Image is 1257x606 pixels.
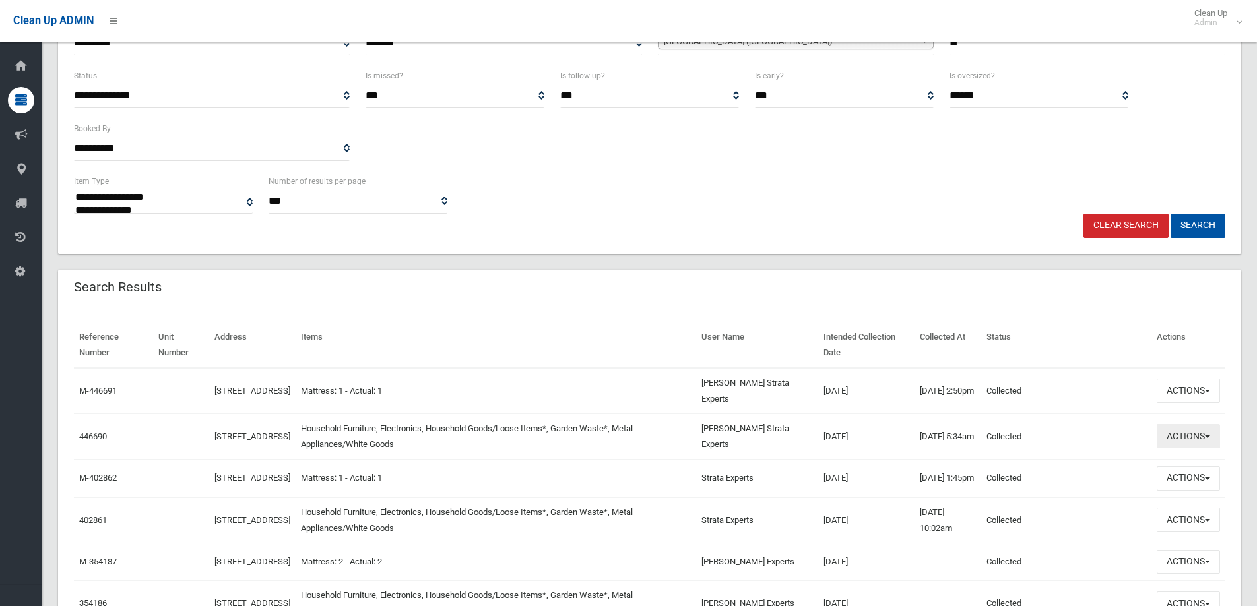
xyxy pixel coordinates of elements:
[214,473,290,483] a: [STREET_ADDRESS]
[1188,8,1241,28] span: Clean Up
[1194,18,1227,28] small: Admin
[1157,424,1220,448] button: Actions
[818,368,915,414] td: [DATE]
[981,322,1151,368] th: Status
[1157,550,1220,574] button: Actions
[1151,322,1225,368] th: Actions
[1157,379,1220,403] button: Actions
[58,274,177,300] header: Search Results
[1171,214,1225,238] button: Search
[755,69,784,83] label: Is early?
[269,174,366,189] label: Number of results per page
[296,413,696,459] td: Household Furniture, Electronics, Household Goods/Loose Items*, Garden Waste*, Metal Appliances/W...
[366,69,403,83] label: Is missed?
[214,431,290,441] a: [STREET_ADDRESS]
[74,174,109,189] label: Item Type
[1157,508,1220,532] button: Actions
[209,322,296,368] th: Address
[153,322,209,368] th: Unit Number
[696,368,819,414] td: [PERSON_NAME] Strata Experts
[74,69,97,83] label: Status
[818,322,915,368] th: Intended Collection Date
[981,497,1151,543] td: Collected
[818,459,915,497] td: [DATE]
[696,543,819,581] td: [PERSON_NAME] Experts
[696,322,819,368] th: User Name
[79,431,107,441] a: 446690
[79,386,117,396] a: M-446691
[696,497,819,543] td: Strata Experts
[981,368,1151,414] td: Collected
[214,515,290,525] a: [STREET_ADDRESS]
[74,322,153,368] th: Reference Number
[296,459,696,497] td: Mattress: 1 - Actual: 1
[13,15,94,27] span: Clean Up ADMIN
[915,368,981,414] td: [DATE] 2:50pm
[296,497,696,543] td: Household Furniture, Electronics, Household Goods/Loose Items*, Garden Waste*, Metal Appliances/W...
[79,473,117,483] a: M-402862
[915,459,981,497] td: [DATE] 1:45pm
[1083,214,1169,238] a: Clear Search
[560,69,605,83] label: Is follow up?
[214,557,290,566] a: [STREET_ADDRESS]
[950,69,995,83] label: Is oversized?
[1157,466,1220,491] button: Actions
[981,543,1151,581] td: Collected
[915,322,981,368] th: Collected At
[981,459,1151,497] td: Collected
[296,543,696,581] td: Mattress: 2 - Actual: 2
[915,413,981,459] td: [DATE] 5:34am
[818,413,915,459] td: [DATE]
[696,413,819,459] td: [PERSON_NAME] Strata Experts
[915,497,981,543] td: [DATE] 10:02am
[296,322,696,368] th: Items
[74,121,111,136] label: Booked By
[79,515,107,525] a: 402861
[214,386,290,396] a: [STREET_ADDRESS]
[818,543,915,581] td: [DATE]
[296,368,696,414] td: Mattress: 1 - Actual: 1
[981,413,1151,459] td: Collected
[696,459,819,497] td: Strata Experts
[79,557,117,566] a: M-354187
[818,497,915,543] td: [DATE]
